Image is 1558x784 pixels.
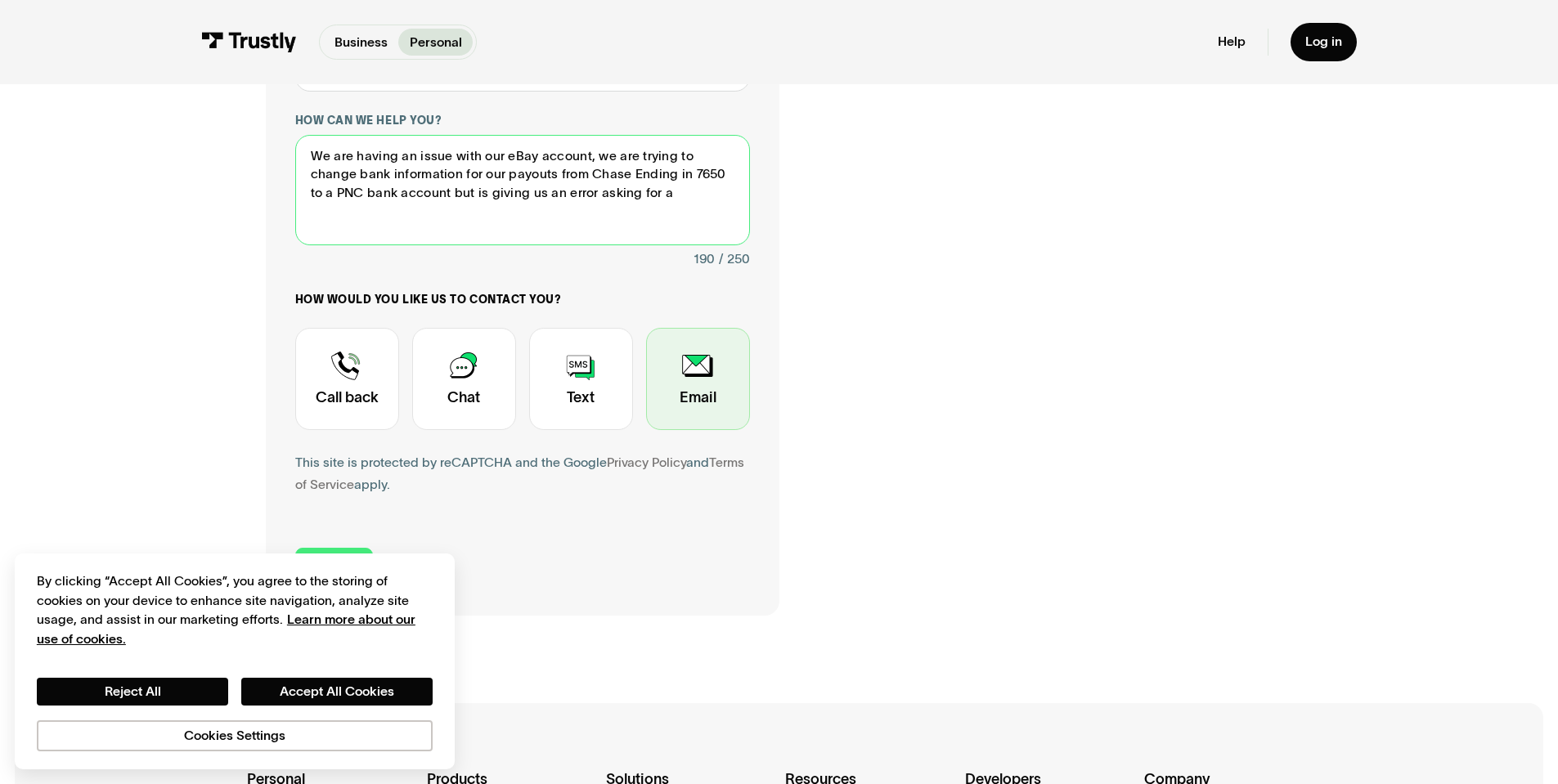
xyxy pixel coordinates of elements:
[295,293,750,307] label: How would you like us to contact you?
[295,452,750,496] div: This site is protected by reCAPTCHA and the Google and apply.
[334,33,388,52] p: Business
[1291,23,1357,61] a: Log in
[295,548,374,586] input: Submit
[323,29,398,56] a: Business
[37,571,433,648] div: By clicking “Accept All Cookies”, you agree to the storing of cookies on your device to enhance s...
[719,249,750,271] div: / 250
[1305,34,1342,50] div: Log in
[37,720,433,751] button: Cookies Settings
[694,249,715,271] div: 190
[607,455,686,469] a: Privacy Policy
[37,678,228,706] button: Reject All
[410,33,462,52] p: Personal
[241,678,433,706] button: Accept All Cookies
[15,553,455,769] div: Cookie banner
[201,32,297,52] img: Trustly Logo
[37,571,433,750] div: Privacy
[295,114,750,128] label: How can we help you?
[1218,34,1246,50] a: Help
[398,29,473,56] a: Personal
